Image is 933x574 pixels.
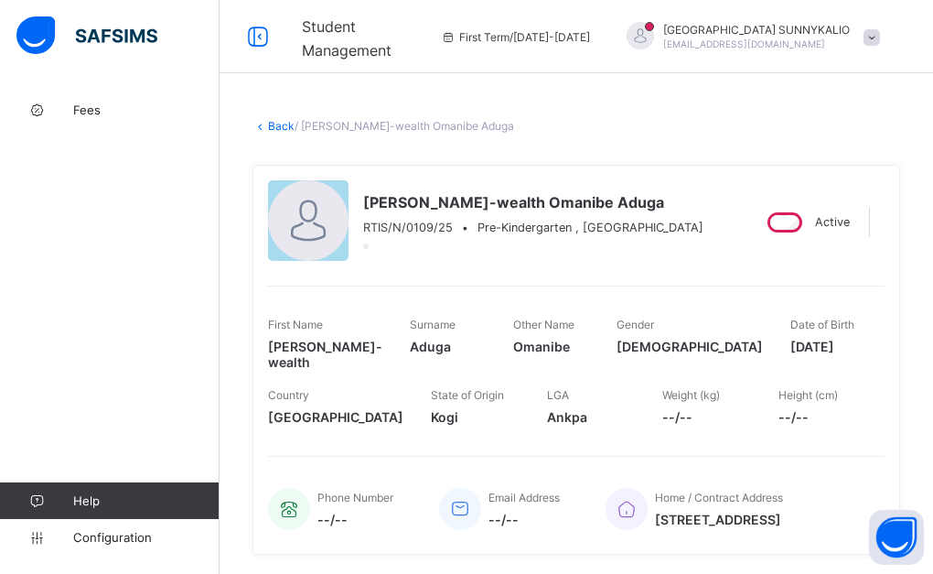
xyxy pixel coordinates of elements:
span: --/-- [778,409,867,425]
span: Home / Contract Address [655,491,783,504]
img: safsims [16,16,157,55]
span: [STREET_ADDRESS] [655,512,783,527]
span: Gender [617,318,654,331]
span: [DEMOGRAPHIC_DATA] [617,339,763,354]
span: --/-- [317,512,393,527]
span: Pre-Kindergarten , [GEOGRAPHIC_DATA] [477,221,703,234]
span: Weight (kg) [662,388,720,402]
span: First Name [268,318,323,331]
span: / [PERSON_NAME]-wealth Omanibe Aduga [295,119,514,133]
span: Omanibe [513,339,589,354]
span: Ankpa [547,409,636,425]
span: State of Origin [431,388,504,402]
div: FLORENCESUNNYKALIO [608,22,889,52]
span: Kogi [431,409,520,425]
span: Fees [73,103,220,117]
span: [PERSON_NAME]-wealth [268,339,382,370]
span: [GEOGRAPHIC_DATA] [268,409,403,425]
span: [PERSON_NAME]-wealth Omanibe Aduga [363,193,703,211]
span: Phone Number [317,491,393,504]
span: Country [268,388,309,402]
span: Active [815,215,850,229]
span: Surname [410,318,456,331]
span: Email Address [488,491,560,504]
span: Configuration [73,530,219,545]
span: Aduga [410,339,486,354]
span: [GEOGRAPHIC_DATA] SUNNYKALIO [663,23,850,37]
span: Height (cm) [778,388,838,402]
span: [EMAIL_ADDRESS][DOMAIN_NAME] [663,38,825,49]
a: Back [268,119,295,133]
button: Open asap [869,510,924,565]
span: --/-- [488,512,560,527]
span: RTIS/N/0109/25 [363,221,453,234]
span: LGA [547,388,569,402]
span: Other Name [513,318,574,331]
span: Date of Birth [790,318,854,331]
span: Help [73,493,219,508]
div: • [363,221,703,234]
span: --/-- [662,409,751,425]
span: Student Management [302,17,391,60]
span: [DATE] [790,339,866,354]
span: session/term information [441,30,590,44]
